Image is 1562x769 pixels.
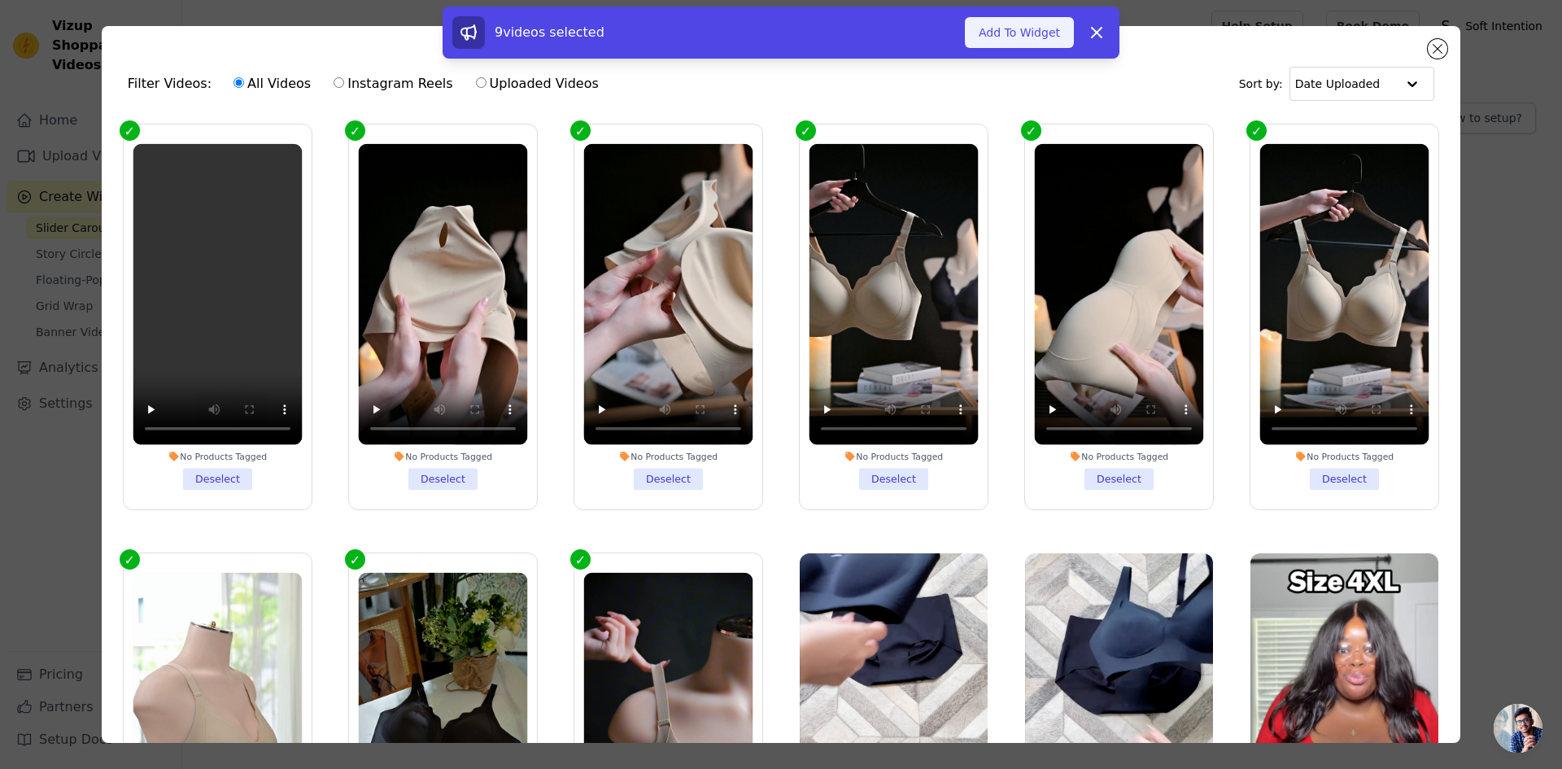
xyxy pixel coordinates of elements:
[133,451,302,462] div: No Products Tagged
[475,73,600,94] label: Uploaded Videos
[128,65,608,103] div: Filter Videos:
[809,451,979,462] div: No Products Tagged
[583,451,753,462] div: No Products Tagged
[1494,704,1542,753] div: 开放式聊天
[1239,67,1435,101] div: Sort by:
[1260,451,1429,462] div: No Products Tagged
[495,24,604,40] span: 9 videos selected
[358,451,527,462] div: No Products Tagged
[333,73,453,94] label: Instagram Reels
[233,73,312,94] label: All Videos
[965,17,1074,48] button: Add To Widget
[1035,451,1204,462] div: No Products Tagged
